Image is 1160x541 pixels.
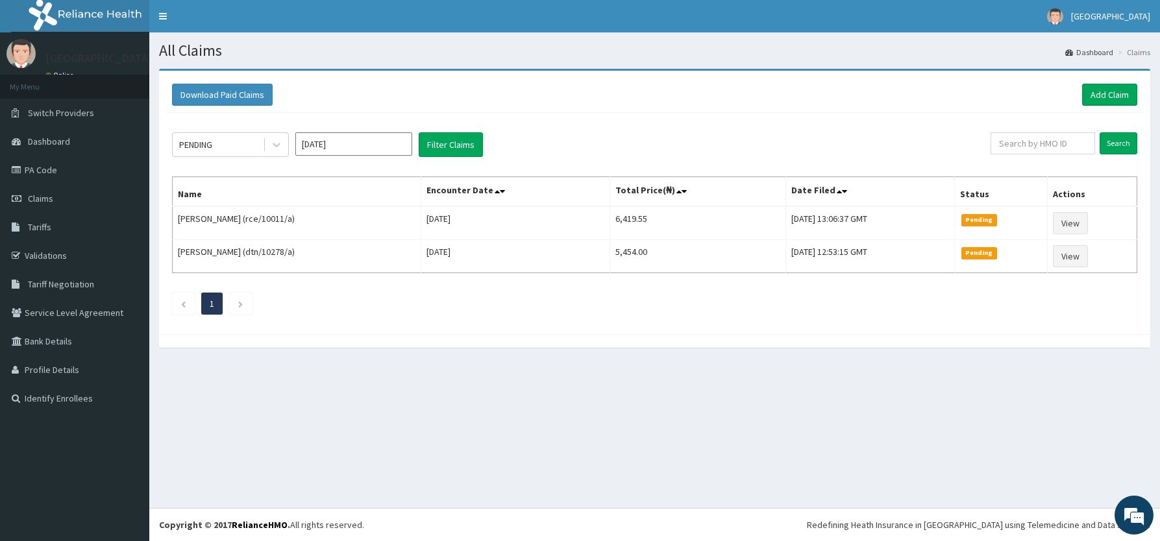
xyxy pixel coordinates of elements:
[421,240,610,273] td: [DATE]
[45,71,77,80] a: Online
[785,240,954,273] td: [DATE] 12:53:15 GMT
[232,519,288,531] a: RelianceHMO
[28,221,51,233] span: Tariffs
[45,53,153,64] p: [GEOGRAPHIC_DATA]
[807,518,1150,531] div: Redefining Heath Insurance in [GEOGRAPHIC_DATA] using Telemedicine and Data Science!
[1065,47,1113,58] a: Dashboard
[295,132,412,156] input: Select Month and Year
[610,240,785,273] td: 5,454.00
[173,177,421,207] th: Name
[1100,132,1137,154] input: Search
[28,193,53,204] span: Claims
[210,298,214,309] a: Page 1 is your current page
[961,214,997,226] span: Pending
[421,177,610,207] th: Encounter Date
[991,132,1095,154] input: Search by HMO ID
[1047,177,1137,207] th: Actions
[1047,8,1063,25] img: User Image
[421,206,610,240] td: [DATE]
[1071,10,1150,22] span: [GEOGRAPHIC_DATA]
[610,177,785,207] th: Total Price(₦)
[173,240,421,273] td: [PERSON_NAME] (dtn/10278/a)
[159,42,1150,59] h1: All Claims
[610,206,785,240] td: 6,419.55
[6,39,36,68] img: User Image
[173,206,421,240] td: [PERSON_NAME] (rce/10011/a)
[419,132,483,157] button: Filter Claims
[28,107,94,119] span: Switch Providers
[1053,245,1088,267] a: View
[149,508,1160,541] footer: All rights reserved.
[28,136,70,147] span: Dashboard
[172,84,273,106] button: Download Paid Claims
[961,247,997,259] span: Pending
[1115,47,1150,58] li: Claims
[785,206,954,240] td: [DATE] 13:06:37 GMT
[180,298,186,309] a: Previous page
[1082,84,1137,106] a: Add Claim
[179,138,212,151] div: PENDING
[1053,212,1088,234] a: View
[238,298,243,309] a: Next page
[954,177,1047,207] th: Status
[159,519,290,531] strong: Copyright © 2017 .
[785,177,954,207] th: Date Filed
[28,278,94,290] span: Tariff Negotiation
